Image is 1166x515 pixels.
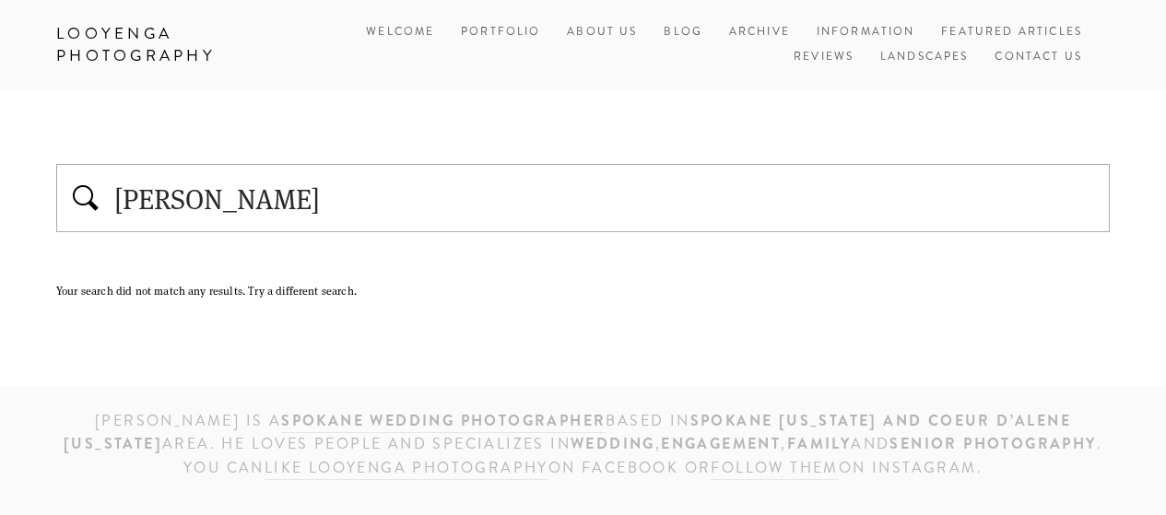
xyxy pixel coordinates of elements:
[112,179,1099,217] input: Type to search…
[661,433,781,454] strong: engagement
[794,45,854,70] a: Reviews
[711,457,838,480] a: follow them
[995,45,1082,70] a: Contact Us
[56,409,1110,480] h3: [PERSON_NAME] is a based IN area. He loves people and specializes in , , and . You can on Faceboo...
[787,433,851,454] strong: family
[729,20,790,45] a: Archive
[281,410,606,433] a: Spokane wedding photographer
[64,410,1077,455] strong: SPOKANE [US_STATE] and Coeur d’Alene [US_STATE]
[56,278,1110,303] div: Your search did not match any results. Try a different search.
[42,18,283,72] a: Looyenga Photography
[664,20,702,45] a: Blog
[889,433,1096,454] strong: senior photography
[571,433,655,454] strong: wedding
[461,24,540,40] a: Portfolio
[941,20,1082,45] a: Featured Articles
[265,457,548,480] a: like Looyenga Photography
[366,20,434,45] a: Welcome
[567,20,637,45] a: About Us
[817,24,915,40] a: Information
[880,45,969,70] a: Landscapes
[281,410,606,431] strong: Spokane wedding photographer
